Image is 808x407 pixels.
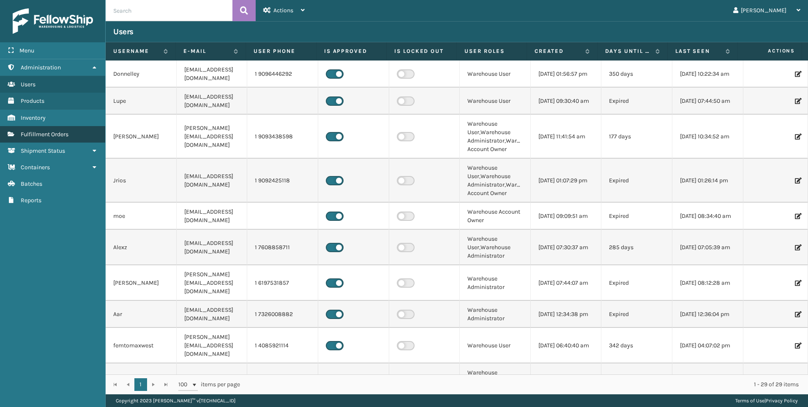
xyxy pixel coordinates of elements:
[252,380,799,389] div: 1 - 29 of 29 items
[795,245,800,250] i: Edit
[601,230,672,265] td: 285 days
[531,88,602,115] td: [DATE] 09:30:40 am
[21,81,35,88] span: Users
[672,265,743,301] td: [DATE] 08:12:28 am
[113,47,159,55] label: Username
[795,343,800,349] i: Edit
[177,265,248,301] td: [PERSON_NAME][EMAIL_ADDRESS][DOMAIN_NAME]
[247,328,318,363] td: 1 4085921114
[675,47,721,55] label: Last Seen
[531,115,602,159] td: [DATE] 11:41:54 am
[531,230,602,265] td: [DATE] 07:30:37 am
[177,230,248,265] td: [EMAIL_ADDRESS][DOMAIN_NAME]
[601,265,672,301] td: Expired
[106,60,177,88] td: Donnelley
[177,203,248,230] td: [EMAIL_ADDRESS][DOMAIN_NAME]
[21,147,65,154] span: Shipment Status
[605,47,651,55] label: Days until password expires
[460,301,531,328] td: Warehouse Administrator
[464,47,519,55] label: User Roles
[672,159,743,203] td: [DATE] 01:26:14 pm
[394,47,449,55] label: Is Locked Out
[531,328,602,363] td: [DATE] 06:40:40 am
[177,328,248,363] td: [PERSON_NAME][EMAIL_ADDRESS][DOMAIN_NAME]
[672,60,743,88] td: [DATE] 10:22:34 am
[672,301,743,328] td: [DATE] 12:36:04 pm
[113,27,134,37] h3: Users
[247,230,318,265] td: 1 7608858711
[247,115,318,159] td: 1 9093438598
[460,60,531,88] td: Warehouse User
[19,47,34,54] span: Menu
[795,178,800,184] i: Edit
[106,328,177,363] td: femtomaxwest
[460,265,531,301] td: Warehouse Administrator
[254,47,308,55] label: User phone
[672,203,743,230] td: [DATE] 08:34:40 am
[106,230,177,265] td: Alexz
[795,71,800,77] i: Edit
[13,8,93,34] img: logo
[460,230,531,265] td: Warehouse User,Warehouse Administrator
[672,88,743,115] td: [DATE] 07:44:50 am
[247,60,318,88] td: 1 9096446292
[21,64,61,71] span: Administration
[601,115,672,159] td: 177 days
[177,159,248,203] td: [EMAIL_ADDRESS][DOMAIN_NAME]
[535,47,581,55] label: Created
[795,280,800,286] i: Edit
[531,60,602,88] td: [DATE] 01:56:57 pm
[177,115,248,159] td: [PERSON_NAME][EMAIL_ADDRESS][DOMAIN_NAME]
[106,159,177,203] td: Jrios
[106,265,177,301] td: [PERSON_NAME]
[106,115,177,159] td: [PERSON_NAME]
[106,301,177,328] td: Aar
[795,311,800,317] i: Edit
[106,88,177,115] td: Lupe
[460,159,531,203] td: Warehouse User,Warehouse Administrator,Warehouse Account Owner
[601,60,672,88] td: 350 days
[324,47,379,55] label: Is Approved
[531,203,602,230] td: [DATE] 09:09:51 am
[247,159,318,203] td: 1 9092425118
[601,203,672,230] td: Expired
[177,88,248,115] td: [EMAIL_ADDRESS][DOMAIN_NAME]
[247,301,318,328] td: 1 7326008882
[21,97,44,104] span: Products
[460,203,531,230] td: Warehouse Account Owner
[460,328,531,363] td: Warehouse User
[177,60,248,88] td: [EMAIL_ADDRESS][DOMAIN_NAME]
[795,213,800,219] i: Edit
[183,47,229,55] label: E-mail
[273,7,293,14] span: Actions
[178,380,191,389] span: 100
[601,328,672,363] td: 342 days
[672,328,743,363] td: [DATE] 04:07:02 pm
[735,394,798,407] div: |
[21,131,68,138] span: Fulfillment Orders
[21,114,46,121] span: Inventory
[672,115,743,159] td: [DATE] 10:34:52 am
[531,159,602,203] td: [DATE] 01:07:29 pm
[247,265,318,301] td: 1 6197531857
[766,398,798,404] a: Privacy Policy
[795,98,800,104] i: Edit
[531,265,602,301] td: [DATE] 07:44:07 am
[21,164,50,171] span: Containers
[601,301,672,328] td: Expired
[460,88,531,115] td: Warehouse User
[601,88,672,115] td: Expired
[740,44,800,58] span: Actions
[672,230,743,265] td: [DATE] 07:05:39 am
[735,398,764,404] a: Terms of Use
[601,159,672,203] td: Expired
[460,115,531,159] td: Warehouse User,Warehouse Administrator,Warehouse Account Owner
[21,197,41,204] span: Reports
[795,134,800,140] i: Edit
[21,180,42,187] span: Batches
[177,301,248,328] td: [EMAIL_ADDRESS][DOMAIN_NAME]
[116,394,235,407] p: Copyright 2023 [PERSON_NAME]™ v [TECHNICAL_ID]
[134,378,147,391] a: 1
[106,203,177,230] td: moe
[531,301,602,328] td: [DATE] 12:34:38 pm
